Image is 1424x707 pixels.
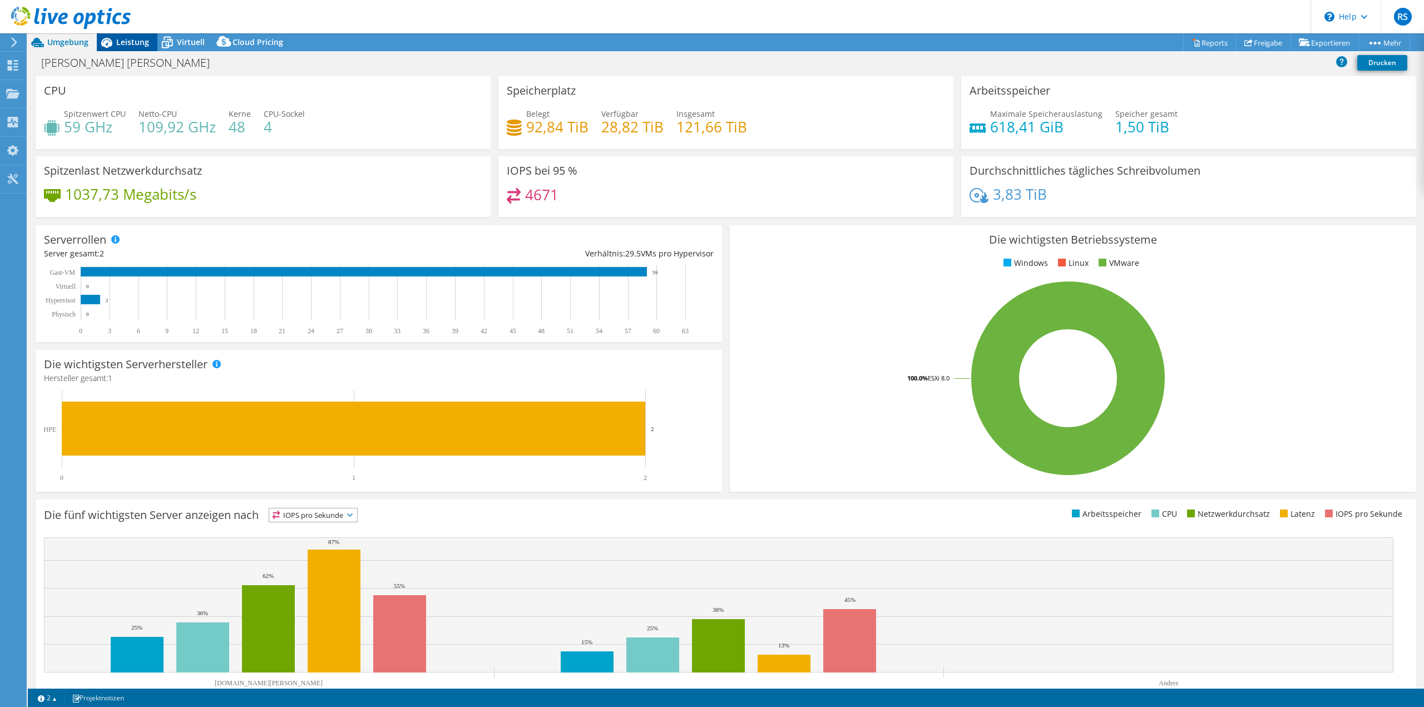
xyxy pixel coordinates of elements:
h4: 92,84 TiB [526,121,589,133]
text: 2 [644,474,647,482]
text: 13% [778,642,789,649]
text: 36% [197,610,208,616]
tspan: ESXi 8.0 [928,374,950,382]
h4: 1,50 TiB [1115,121,1178,133]
text: 59 [652,270,658,275]
text: 48 [538,327,545,335]
text: 2 [651,426,654,432]
a: Freigabe [1236,34,1291,51]
span: Belegt [526,108,550,119]
h4: 1037,73 Megabits/s [65,188,196,200]
span: Netto-CPU [139,108,177,119]
span: CPU-Sockel [264,108,305,119]
text: 60 [653,327,660,335]
a: Drucken [1357,55,1407,71]
li: IOPS pro Sekunde [1322,508,1402,520]
text: 9 [165,327,169,335]
text: 63 [682,327,689,335]
h4: 28,82 TiB [601,121,664,133]
text: [DOMAIN_NAME][PERSON_NAME] [215,679,323,687]
h4: 3,83 TiB [993,188,1047,200]
span: 2 [100,248,104,259]
text: 87% [328,538,339,545]
text: 2 [106,298,108,303]
span: Speicher gesamt [1115,108,1178,119]
h4: 59 GHz [64,121,126,133]
text: 54 [596,327,602,335]
h3: Die wichtigsten Betriebssysteme [738,234,1408,246]
text: 45% [844,596,856,603]
span: Kerne [229,108,251,119]
h3: Spitzenlast Netzwerkdurchsatz [44,165,202,177]
span: Cloud Pricing [233,37,283,47]
span: Verfügbar [601,108,639,119]
h4: Hersteller gesamt: [44,372,714,384]
text: 36 [423,327,429,335]
a: Reports [1183,34,1237,51]
li: Windows [1001,257,1048,269]
h3: Durchschnittliches tägliches Schreibvolumen [970,165,1200,177]
h3: Die wichtigsten Serverhersteller [44,358,207,370]
text: 38% [713,606,724,613]
a: 2 [30,691,65,705]
span: 1 [108,373,112,383]
h3: IOPS bei 95 % [507,165,577,177]
h3: Serverrollen [44,234,106,246]
text: 0 [60,474,63,482]
li: Latenz [1277,508,1315,520]
h4: 109,92 GHz [139,121,216,133]
text: 30 [365,327,372,335]
span: Umgebung [47,37,88,47]
text: Andere [1159,679,1178,687]
svg: \n [1324,12,1334,22]
li: CPU [1149,508,1177,520]
text: 25% [647,625,658,631]
text: 15% [581,639,592,645]
li: Linux [1055,257,1089,269]
span: 29.5 [625,248,641,259]
text: 0 [79,327,82,335]
text: 25% [131,624,142,631]
h3: Speicherplatz [507,85,576,97]
text: 0 [86,312,89,317]
li: Arbeitsspeicher [1069,508,1141,520]
h3: Arbeitsspeicher [970,85,1050,97]
text: Virtuell [55,283,76,290]
h1: [PERSON_NAME] [PERSON_NAME] [36,57,227,69]
text: 51 [567,327,573,335]
h3: CPU [44,85,66,97]
span: Virtuell [177,37,205,47]
div: Verhältnis: VMs pro Hypervisor [379,248,714,260]
text: 62% [263,572,274,579]
text: HPE [43,426,56,433]
span: RS [1394,8,1412,26]
div: Server gesamt: [44,248,379,260]
span: Insgesamt [676,108,715,119]
text: 57 [625,327,631,335]
text: 45 [510,327,516,335]
text: Physisch [52,310,76,318]
text: 18 [250,327,257,335]
text: 1 [352,474,355,482]
text: 0 [86,284,89,289]
text: 39 [452,327,458,335]
text: 21 [279,327,285,335]
span: IOPS pro Sekunde [269,508,357,522]
h4: 121,66 TiB [676,121,747,133]
li: VMware [1096,257,1139,269]
text: 55% [394,582,405,589]
text: 3 [108,327,111,335]
text: 6 [137,327,140,335]
h4: 4671 [525,189,558,201]
text: 33 [394,327,400,335]
h4: 618,41 GiB [990,121,1102,133]
a: Exportieren [1290,34,1359,51]
text: 27 [337,327,343,335]
h4: 48 [229,121,251,133]
text: Hypervisor [46,296,76,304]
tspan: 100.0% [907,374,928,382]
li: Netzwerkdurchsatz [1184,508,1270,520]
span: Spitzenwert CPU [64,108,126,119]
text: 24 [308,327,314,335]
text: Gast-VM [50,269,76,276]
